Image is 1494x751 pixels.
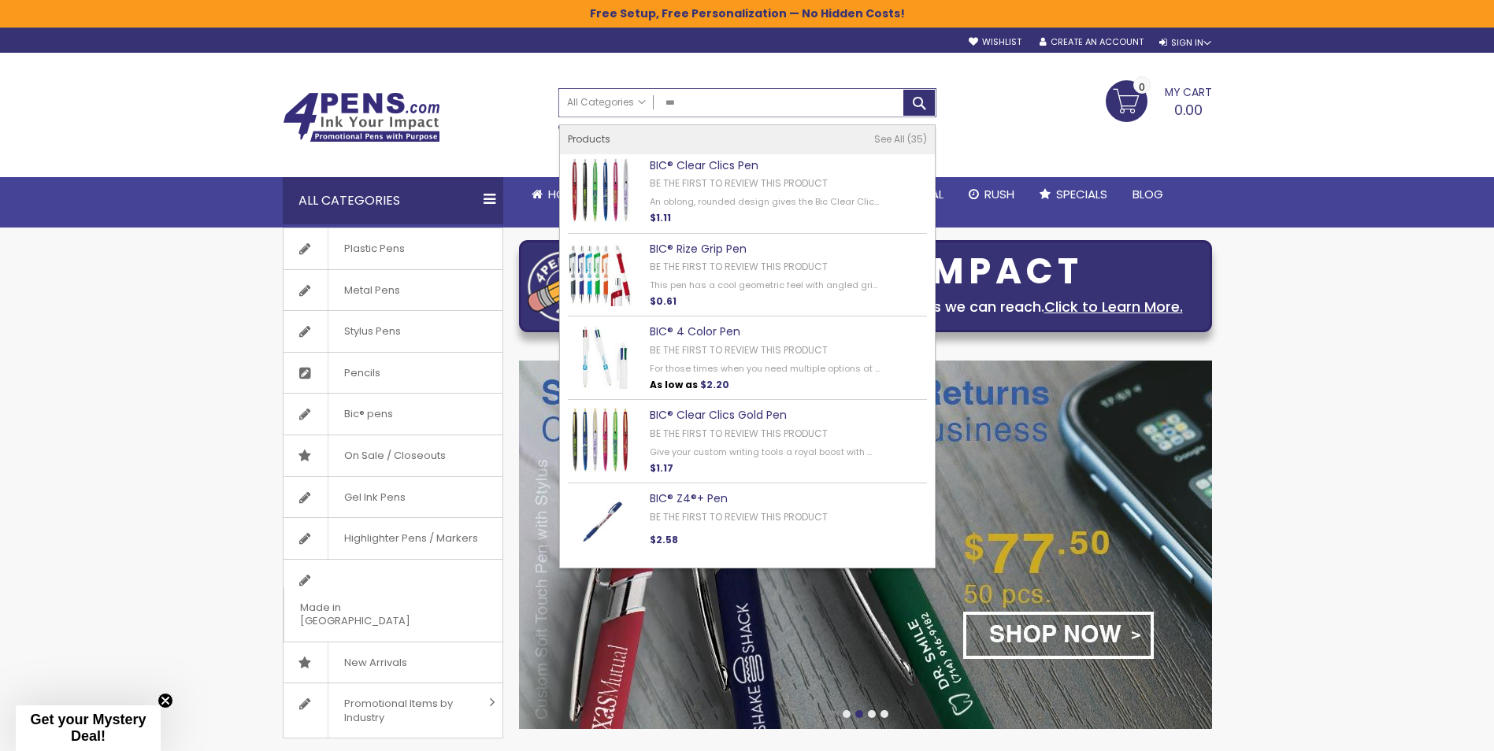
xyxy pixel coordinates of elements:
div: All Categories [283,177,503,224]
span: Stylus Pens [328,311,417,352]
a: Wishlist [969,36,1021,48]
span: See All [874,132,905,146]
span: $1.11 [650,211,671,224]
a: Click to Learn More. [1044,297,1183,316]
span: Made in [GEOGRAPHIC_DATA] [284,587,463,642]
a: Pencils [284,353,502,394]
a: BIC® Rize Grip Pen [650,241,747,257]
a: Bic® pens [284,394,502,435]
div: Get your Mystery Deal!Close teaser [16,705,161,751]
a: Specials [1027,177,1120,212]
img: BIC® Clear Clics Pen [568,158,632,223]
button: Close teaser [158,693,173,708]
span: Plastic Pens [328,228,421,269]
span: New Arrivals [328,642,423,683]
a: BIC® Clear Clics Pen [650,157,758,173]
a: BIC® 4 Color Pen [650,324,740,339]
a: Be the first to review this product [650,260,828,273]
a: Promotional Items by Industry [284,683,502,738]
a: Plastic Pens [284,228,502,269]
span: $2.58 [650,533,678,546]
div: This pen has a cool geometric feel with angled gri... [650,279,883,291]
div: For those times when you need multiple options at ... [650,363,883,375]
a: New Arrivals [284,642,502,683]
img: BIC® 4 Color Pen [568,324,632,389]
a: Rush [956,177,1027,212]
a: Metal Pens [284,270,502,311]
span: $2.20 [700,378,729,391]
a: See All 35 [874,133,927,146]
a: Create an Account [1040,36,1144,48]
span: Highlighter Pens / Markers [328,518,494,559]
span: 0 [1139,80,1145,94]
a: Home [519,177,593,212]
a: Be the first to review this product [650,510,828,523]
span: Home [548,186,580,202]
a: BIC® Z4®+ Pen [650,490,728,506]
span: Metal Pens [328,270,416,311]
a: Be the first to review this product [650,176,828,190]
span: As low as [650,378,698,391]
div: Give your custom writing tools a royal boost with ... [650,446,883,458]
img: four_pen_logo.png [528,250,606,322]
img: BIC® Rize Grip Pen [568,242,632,306]
img: 4Pens Custom Pens and Promotional Products [283,92,440,142]
span: 0.00 [1174,100,1203,120]
a: Made in [GEOGRAPHIC_DATA] [284,560,502,642]
div: An oblong, rounded design gives the Bic Clear Clic... [650,196,883,208]
a: On Sale / Closeouts [284,435,502,476]
span: Rush [984,186,1014,202]
span: Gel Ink Pens [328,477,421,518]
span: 35 [907,132,927,146]
a: Stylus Pens [284,311,502,352]
span: Blog [1133,186,1163,202]
span: $1.17 [650,461,673,475]
span: On Sale / Closeouts [328,435,462,476]
img: /custom-soft-touch-pen-metal-barrel.html [519,361,1212,729]
a: Gel Ink Pens [284,477,502,518]
div: Sign In [1159,37,1211,49]
span: $0.61 [650,294,677,308]
span: Pencils [328,353,396,394]
span: Specials [1056,186,1107,202]
a: Highlighter Pens / Markers [284,518,502,559]
img: BIC® Z4®+ Pen [568,491,632,556]
span: Promotional Items by Industry [328,683,484,738]
span: All Categories [567,96,646,109]
span: Get your Mystery Deal! [30,712,146,744]
a: Blog [1120,177,1176,212]
a: Be the first to review this product [650,343,828,357]
span: Products [568,132,610,146]
img: BIC® Clear Clics Gold Pen [568,408,632,472]
div: Free shipping on pen orders over $199 [804,117,936,149]
a: 0.00 0 [1106,80,1212,120]
a: BIC® Clear Clics Gold Pen [650,407,787,423]
a: Be the first to review this product [650,427,828,440]
span: Bic® pens [328,394,409,435]
a: All Categories [559,89,654,115]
